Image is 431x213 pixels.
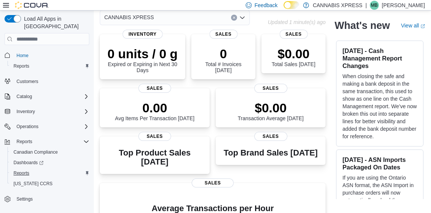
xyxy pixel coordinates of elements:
span: Home [17,53,29,59]
span: [US_STATE] CCRS [14,181,53,187]
p: When closing the safe and making a bank deposit in the same transaction, this used to show as one... [342,73,417,140]
button: Customers [2,76,92,87]
img: Cova [15,2,49,9]
span: Reports [14,170,29,176]
a: Customers [14,77,41,86]
span: Dashboards [14,160,44,166]
span: Reports [14,137,89,146]
div: Total # Invoices [DATE] [197,46,249,73]
span: Sales [192,178,234,187]
span: Canadian Compliance [11,148,89,157]
span: Sales [138,84,171,93]
button: Open list of options [239,15,245,21]
input: Dark Mode [284,1,299,9]
a: View allExternal link [401,23,425,29]
a: Settings [14,195,36,204]
span: Customers [14,77,89,86]
p: CANNABIS XPRESS [313,1,362,10]
span: Dashboards [11,158,89,167]
div: Mike Barry [370,1,379,10]
button: Reports [2,136,92,147]
button: Settings [2,193,92,204]
a: Dashboards [8,157,92,168]
button: Catalog [2,91,92,102]
span: Settings [17,196,33,202]
button: Catalog [14,92,35,101]
p: $0.00 [272,46,315,61]
span: Reports [14,63,29,69]
button: Operations [14,122,42,131]
button: Operations [2,121,92,132]
a: Home [14,51,32,60]
p: | [365,1,367,10]
div: Total Sales [DATE] [272,46,315,67]
button: Clear input [231,15,237,21]
span: Sales [254,132,287,141]
button: Inventory [14,107,38,116]
button: [US_STATE] CCRS [8,178,92,189]
span: Catalog [17,94,32,100]
span: Sales [209,30,237,39]
p: 0.00 [115,100,195,115]
div: Expired or Expiring in Next 30 Days [106,46,179,73]
span: Reports [11,169,89,178]
h3: [DATE] - ASN Imports Packaged On Dates [342,156,417,171]
span: Reports [17,139,32,145]
button: Reports [8,168,92,178]
p: $0.00 [238,100,304,115]
h3: [DATE] - Cash Management Report Changes [342,47,417,69]
button: Home [2,50,92,60]
p: If you are using the Ontario ASN format, the ASN Import in purchase orders will now automatically... [342,174,417,211]
h3: Top Product Sales [DATE] [106,148,204,166]
span: Operations [17,124,39,130]
svg: External link [420,24,425,28]
span: Home [14,50,89,60]
button: Reports [8,61,92,71]
div: Transaction Average [DATE] [238,100,304,121]
h2: What's new [335,20,390,32]
span: Operations [14,122,89,131]
span: Sales [138,132,171,141]
a: Reports [11,62,32,71]
span: Sales [279,30,308,39]
a: Dashboards [11,158,47,167]
span: Customers [17,79,38,85]
h4: Average Transactions per Hour [106,204,320,213]
span: Reports [11,62,89,71]
button: Reports [14,137,35,146]
span: MB [371,1,378,10]
a: Reports [11,169,32,178]
span: Settings [14,194,89,204]
span: Inventory [17,109,35,115]
p: 0 units / 0 g [106,46,179,61]
a: [US_STATE] CCRS [11,179,56,188]
span: Washington CCRS [11,179,89,188]
p: 0 [197,46,249,61]
span: Catalog [14,92,89,101]
button: Canadian Compliance [8,147,92,157]
p: [PERSON_NAME] [382,1,425,10]
span: CANNABIS XPRESS [104,13,154,22]
h3: Top Brand Sales [DATE] [224,148,318,157]
span: Inventory [14,107,89,116]
span: Inventory [123,30,163,39]
span: Sales [254,84,287,93]
p: Updated 1 minute(s) ago [268,19,326,25]
button: Inventory [2,106,92,117]
div: Avg Items Per Transaction [DATE] [115,100,195,121]
span: Canadian Compliance [14,149,58,155]
a: Canadian Compliance [11,148,61,157]
span: Feedback [255,2,278,9]
span: Load All Apps in [GEOGRAPHIC_DATA] [21,15,89,30]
